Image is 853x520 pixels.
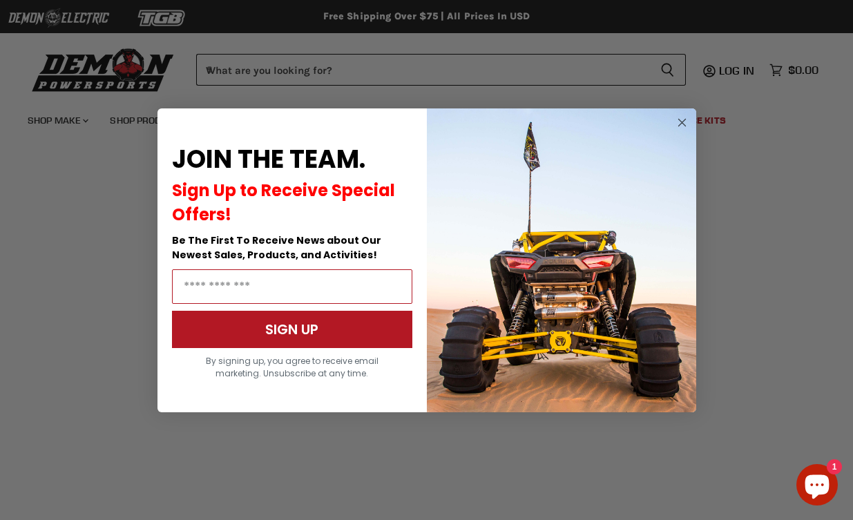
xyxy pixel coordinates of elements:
span: JOIN THE TEAM. [172,142,365,177]
span: By signing up, you agree to receive email marketing. Unsubscribe at any time. [206,355,378,379]
input: Email Address [172,269,412,304]
span: Be The First To Receive News about Our Newest Sales, Products, and Activities! [172,233,381,262]
button: Close dialog [673,114,691,131]
inbox-online-store-chat: Shopify online store chat [792,464,842,509]
span: Sign Up to Receive Special Offers! [172,179,395,226]
img: a9095488-b6e7-41ba-879d-588abfab540b.jpeg [427,108,696,412]
button: SIGN UP [172,311,412,348]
